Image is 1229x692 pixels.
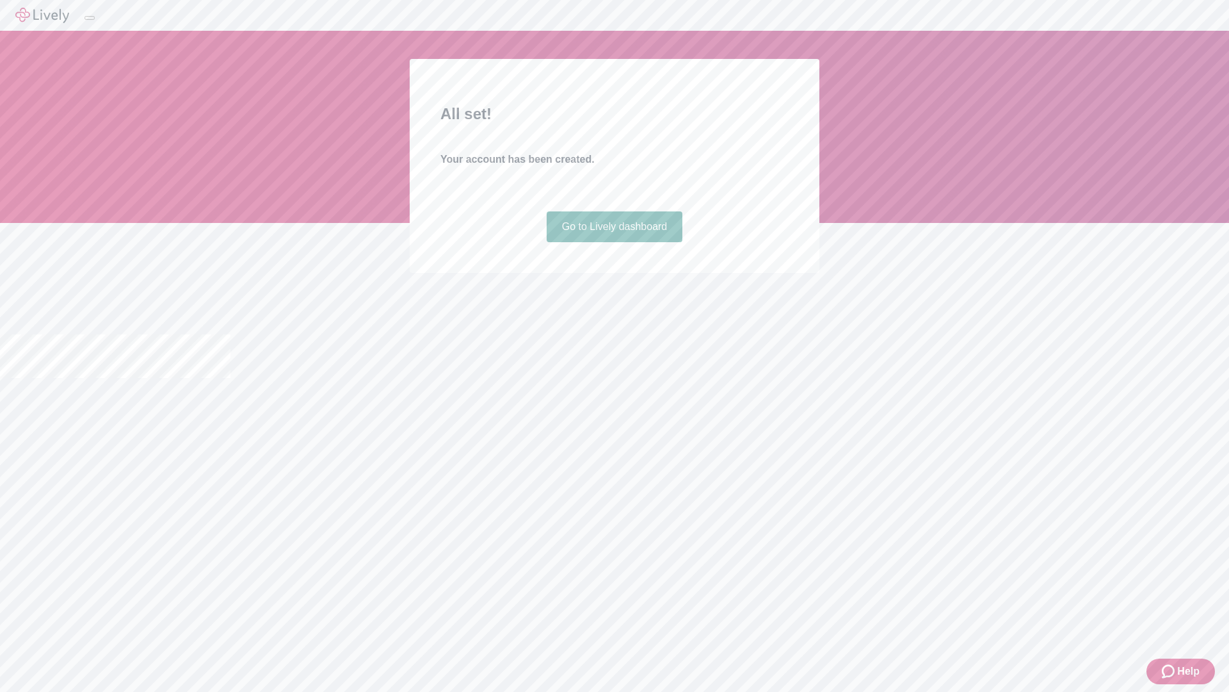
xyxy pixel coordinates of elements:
[547,211,683,242] a: Go to Lively dashboard
[440,152,789,167] h4: Your account has been created.
[1146,659,1215,684] button: Zendesk support iconHelp
[84,16,95,20] button: Log out
[1177,664,1200,679] span: Help
[440,103,789,126] h2: All set!
[1162,664,1177,679] svg: Zendesk support icon
[15,8,69,23] img: Lively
